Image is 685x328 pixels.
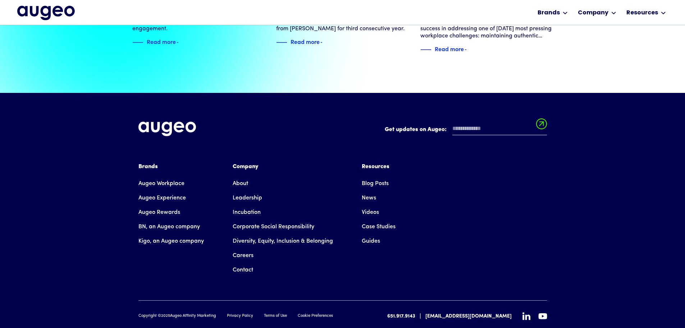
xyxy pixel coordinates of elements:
[138,122,196,136] img: Augeo's full logo in white.
[138,234,204,248] a: Kigo, an Augeo company
[362,162,396,171] div: Resources
[465,45,475,54] img: Blue text arrow
[17,6,75,21] a: home
[435,44,464,53] div: Read more
[132,38,143,47] img: Blue decorative line
[362,234,380,248] a: Guides
[233,263,253,277] a: Contact
[385,125,447,134] label: Get updates on Augeo:
[276,18,409,32] div: [PERSON_NAME] awarded highest supplier rating from [PERSON_NAME] for third consecutive year.
[233,176,248,191] a: About
[536,118,547,134] input: Submit
[320,38,331,47] img: Blue text arrow
[298,313,333,319] a: Cookie Preferences
[147,37,176,46] div: Read more
[161,314,170,318] span: 2025
[362,176,389,191] a: Blog Posts
[420,18,553,40] div: HR Tech Outlook spotlights [PERSON_NAME]'s success in addressing one of [DATE] most pressing work...
[138,313,216,319] div: Copyright © Augeo Affinity Marketing
[138,220,200,234] a: BN, an Augeo company
[132,18,265,32] div: The connected workforce: A new era of employee engagement.
[362,191,376,205] a: News
[233,205,261,220] a: Incubation
[233,220,314,234] a: Corporate Social Responsibility
[227,313,253,319] a: Privacy Policy
[233,162,333,171] div: Company
[425,313,512,320] a: [EMAIL_ADDRESS][DOMAIN_NAME]
[420,45,431,54] img: Blue decorative line
[538,9,560,17] div: Brands
[291,37,320,46] div: Read more
[362,220,396,234] a: Case Studies
[138,162,204,171] div: Brands
[264,313,287,319] a: Terms of Use
[420,312,421,321] div: |
[362,205,379,220] a: Videos
[578,9,608,17] div: Company
[385,122,547,139] form: Email Form
[233,248,254,263] a: Careers
[233,191,262,205] a: Leadership
[138,205,180,220] a: Augeo Rewards
[177,38,187,47] img: Blue text arrow
[138,176,184,191] a: Augeo Workplace
[626,9,658,17] div: Resources
[138,191,186,205] a: Augeo Experience
[233,234,333,248] a: Diversity, Equity, Inclusion & Belonging
[276,38,287,47] img: Blue decorative line
[387,313,415,320] a: 651.917.9143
